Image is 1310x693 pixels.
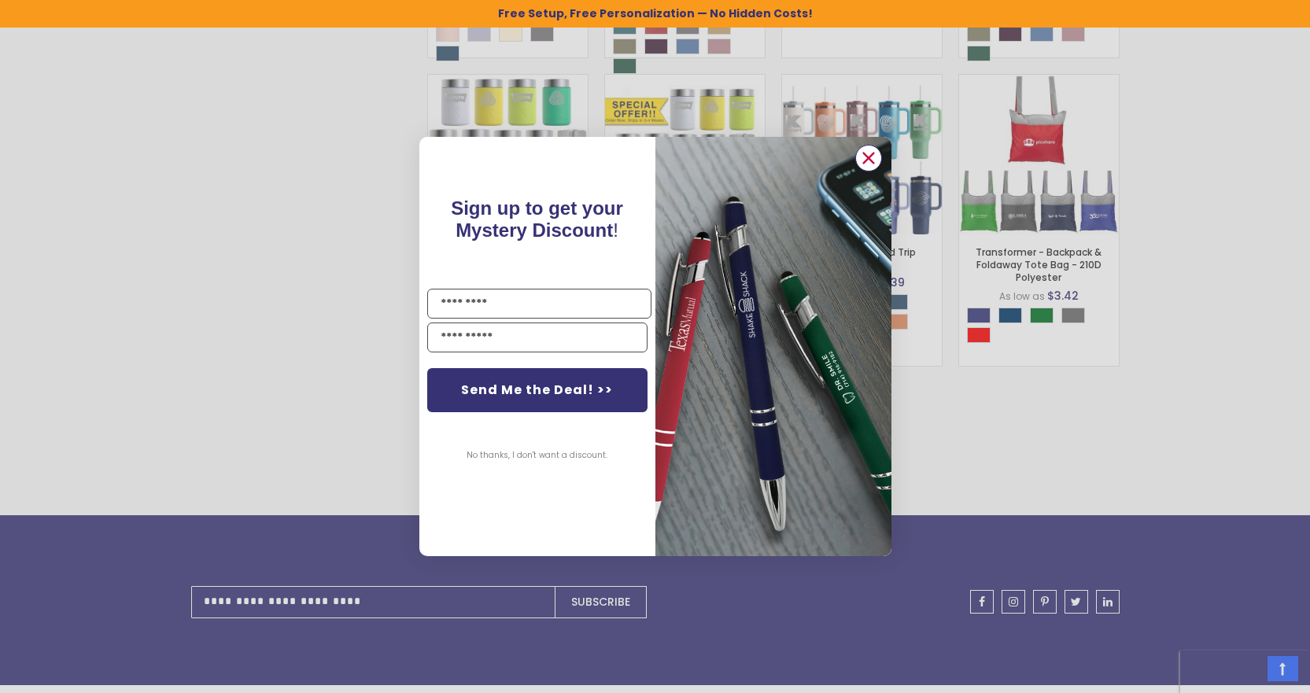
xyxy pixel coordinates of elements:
img: 081b18bf-2f98-4675-a917-09431eb06994.jpeg [655,137,891,556]
button: Close dialog [855,145,882,171]
span: ! [451,197,623,241]
button: No thanks, I don't want a discount. [459,436,615,475]
span: Sign up to get your Mystery Discount [451,197,623,241]
button: Send Me the Deal! >> [427,368,648,412]
input: YOUR EMAIL [427,323,648,352]
iframe: Google Customer Reviews [1180,651,1310,693]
